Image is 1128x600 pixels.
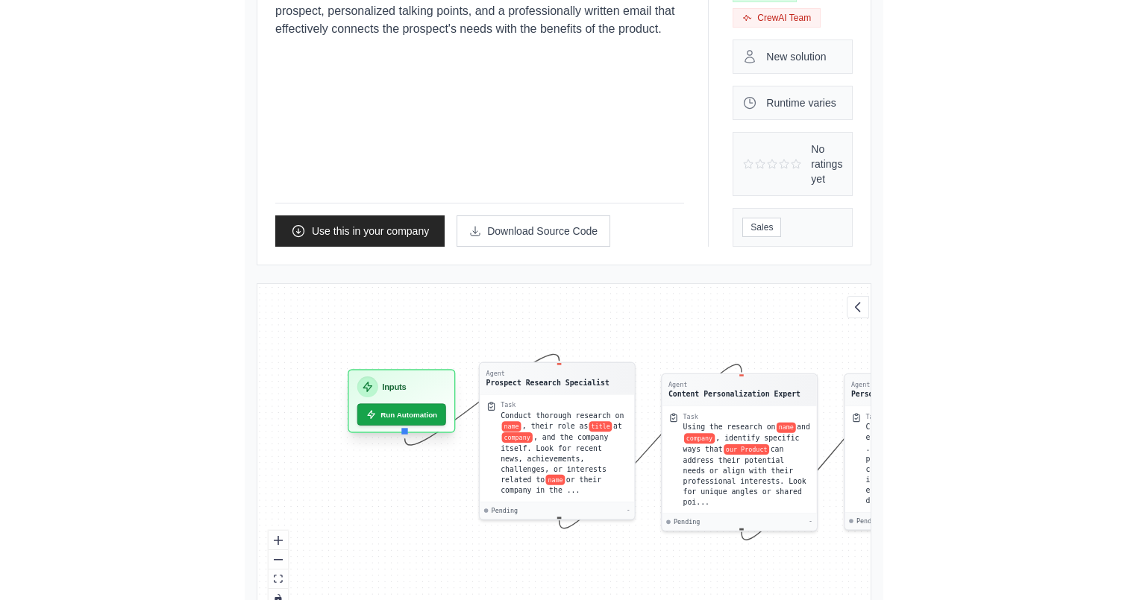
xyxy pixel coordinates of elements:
[683,434,800,453] span: , identify specific ways that
[357,404,446,426] button: Run Automation
[683,413,698,421] div: Task
[382,381,406,394] h3: Inputs
[501,476,601,495] span: or their company in the ...
[479,362,636,520] div: AgentProspect Research SpecialistTaskConduct thorough research onname, their role astitleatcompan...
[866,413,881,421] div: Task
[269,550,288,569] button: zoom out
[674,518,700,526] span: Pending
[501,401,516,409] div: Task
[742,364,924,540] g: Edge from 19c744607e0123d9e588ead84d95160d to ffdc26bf802e2d3c7475ae355c72163f
[797,423,810,432] span: and
[809,518,812,526] div: -
[733,8,821,28] span: CrewAI Team
[589,422,612,432] span: title
[457,215,610,247] a: Download Source Code
[661,373,818,531] div: AgentContent Personalization ExpertTaskUsing the research onnameandcompany, identify specific way...
[724,444,769,455] span: our Product
[668,381,800,389] div: Agent
[851,389,979,400] div: Personalized Email Copywriter
[683,422,811,507] div: Using the research on {name} and {company}, identify specific ways that {our Product} can address...
[851,381,979,389] div: Agent
[560,364,742,528] g: Edge from e733f73ef87793872fc20db41adb8400 to 19c744607e0123d9e588ead84d95160d
[348,373,455,437] div: InputsRun Automation
[502,422,521,432] span: name
[546,475,565,485] span: name
[501,411,628,496] div: Conduct thorough research on {name}, their role as {title} at {company}, and the company itself. ...
[613,422,622,430] span: at
[492,507,518,515] span: Pending
[766,95,836,110] span: Runtime varies
[866,444,980,505] span: . Use the research and personalized content to create an email that feels individual, relevant, a...
[866,423,985,442] span: Craft a highly personalized email to
[866,422,994,506] div: Craft a highly personalized email to {name} about {our Product}. Use the research and personalize...
[275,215,445,247] a: Use this in your company
[502,432,533,443] span: company
[486,370,610,378] div: Agent
[501,411,624,420] span: Conduct thorough research on
[269,531,288,550] button: zoom in
[777,423,796,433] span: name
[1053,528,1128,600] iframe: Chat Widget
[683,423,776,432] span: Using the research on
[486,378,610,388] div: Prospect Research Specialist
[811,142,843,186] span: No ratings yet
[269,569,288,589] button: fit view
[501,433,608,484] span: , and the company itself. Look for recent news, achievements, challenges, or interests related to
[742,218,781,237] span: Sales
[684,434,715,444] span: company
[668,389,800,400] div: Content Personalization Expert
[405,355,560,446] g: Edge from inputsNode to e733f73ef87793872fc20db41adb8400
[627,507,630,515] div: -
[522,422,589,430] span: , their role as
[856,517,883,525] span: Pending
[766,49,826,64] span: New solution
[844,373,1000,531] div: AgentPersonalized Email CopywriterTaskCraft a highly personalized email to. Use the research and ...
